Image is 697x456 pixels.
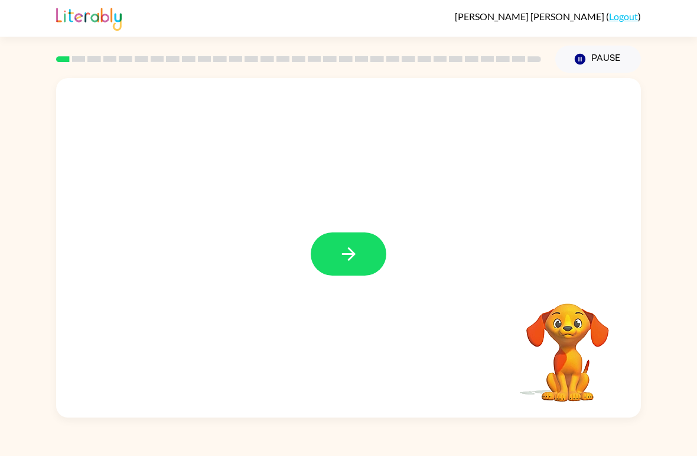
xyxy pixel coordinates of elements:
img: Literably [56,5,122,31]
div: ( ) [455,11,641,22]
a: Logout [609,11,638,22]
video: Your browser must support playing .mp4 files to use Literably. Please try using another browser. [509,285,627,403]
span: [PERSON_NAME] [PERSON_NAME] [455,11,606,22]
button: Pause [555,46,641,73]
